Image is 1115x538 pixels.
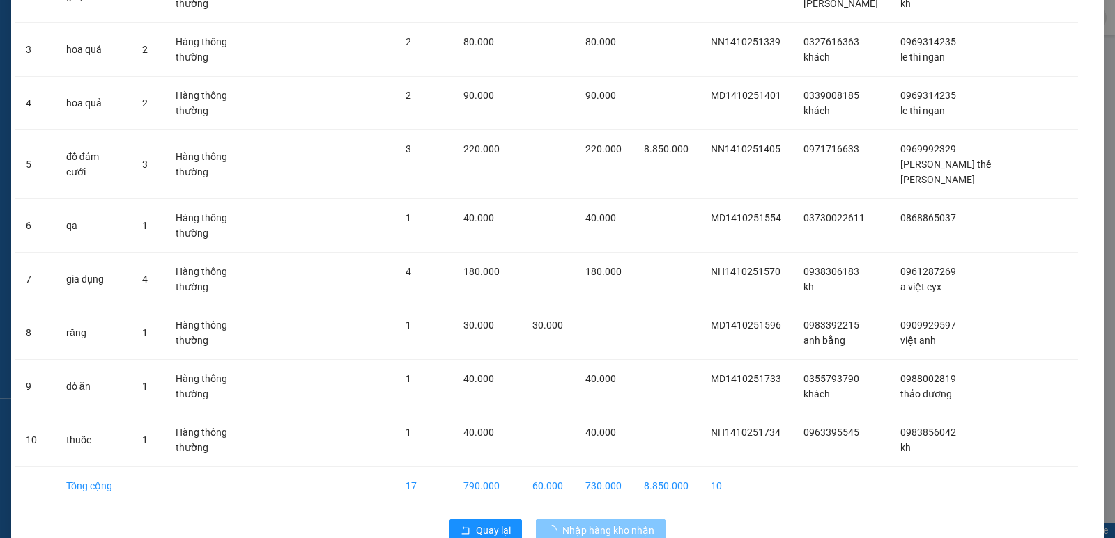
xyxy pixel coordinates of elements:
[15,253,55,306] td: 7
[585,90,616,101] span: 90.000
[15,360,55,413] td: 9
[644,143,689,155] span: 8.850.000
[521,467,574,505] td: 60.000
[463,90,494,101] span: 90.000
[803,105,830,116] span: khách
[463,266,500,277] span: 180.000
[142,434,148,445] span: 1
[900,427,956,438] span: 0983856042
[711,266,780,277] span: NH1410251570
[900,388,952,399] span: thảo dương
[900,319,956,331] span: 0909929597
[406,319,411,331] span: 1
[803,373,859,384] span: 0355793790
[406,143,411,155] span: 3
[55,23,131,77] td: hoa quả
[532,319,563,331] span: 30.000
[803,281,814,292] span: kh
[142,327,148,338] span: 1
[164,253,272,306] td: Hàng thông thường
[55,360,131,413] td: đồ ăn
[15,306,55,360] td: 8
[463,212,494,223] span: 40.000
[585,36,616,47] span: 80.000
[142,220,148,231] span: 1
[711,36,780,47] span: NN1410251339
[803,52,830,63] span: khách
[55,253,131,306] td: gia dụng
[711,90,781,101] span: MD1410251401
[574,467,633,505] td: 730.000
[803,90,859,101] span: 0339008185
[142,274,148,285] span: 4
[164,199,272,253] td: Hàng thông thường
[164,77,272,130] td: Hàng thông thường
[585,373,616,384] span: 40.000
[900,266,956,277] span: 0961287269
[164,360,272,413] td: Hàng thông thường
[803,388,830,399] span: khách
[900,36,956,47] span: 0969314235
[15,130,55,199] td: 5
[15,23,55,77] td: 3
[711,319,781,331] span: MD1410251596
[142,159,148,170] span: 3
[164,130,272,199] td: Hàng thông thường
[900,143,956,155] span: 0969992329
[55,306,131,360] td: răng
[711,373,781,384] span: MD1410251733
[394,467,452,505] td: 17
[463,319,494,331] span: 30.000
[164,413,272,467] td: Hàng thông thường
[562,523,654,538] span: Nhập hàng kho nhận
[585,212,616,223] span: 40.000
[585,266,622,277] span: 180.000
[406,266,411,277] span: 4
[585,143,622,155] span: 220.000
[633,467,700,505] td: 8.850.000
[406,90,411,101] span: 2
[900,281,941,292] span: a việt cyx
[55,130,131,199] td: đồ đám cưới
[803,212,865,223] span: 03730022611
[55,199,131,253] td: qa
[452,467,521,505] td: 790.000
[900,52,945,63] span: le thi ngan
[803,335,845,346] span: anh bằng
[900,90,956,101] span: 0969314235
[461,525,470,537] span: rollback
[55,413,131,467] td: thuốc
[142,381,148,392] span: 1
[711,143,780,155] span: NN1410251405
[803,36,859,47] span: 0327616363
[142,44,148,55] span: 2
[476,523,511,538] span: Quay lại
[55,77,131,130] td: hoa quả
[711,212,781,223] span: MD1410251554
[900,335,936,346] span: việt anh
[547,525,562,535] span: loading
[15,77,55,130] td: 4
[711,427,780,438] span: NH1410251734
[803,319,859,331] span: 0983392215
[406,36,411,47] span: 2
[142,97,148,109] span: 2
[900,373,956,384] span: 0988002819
[463,36,494,47] span: 80.000
[900,212,956,223] span: 0868865037
[164,306,272,360] td: Hàng thông thường
[15,413,55,467] td: 10
[164,23,272,77] td: Hàng thông thường
[585,427,616,438] span: 40.000
[803,266,859,277] span: 0938306183
[15,199,55,253] td: 6
[700,467,792,505] td: 10
[803,427,859,438] span: 0963395545
[463,373,494,384] span: 40.000
[900,105,945,116] span: le thi ngan
[900,442,911,453] span: kh
[55,467,131,505] td: Tổng cộng
[463,143,500,155] span: 220.000
[406,373,411,384] span: 1
[900,159,991,185] span: [PERSON_NAME] thế [PERSON_NAME]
